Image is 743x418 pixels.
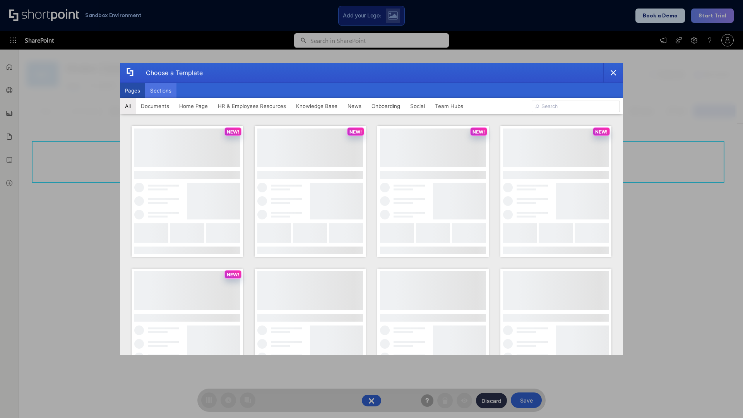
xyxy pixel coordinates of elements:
[120,63,623,355] div: template selector
[140,63,203,82] div: Choose a Template
[473,129,485,135] p: NEW!
[120,83,145,98] button: Pages
[595,129,608,135] p: NEW!
[430,98,468,114] button: Team Hubs
[145,83,176,98] button: Sections
[342,98,366,114] button: News
[405,98,430,114] button: Social
[366,98,405,114] button: Onboarding
[120,98,136,114] button: All
[704,381,743,418] iframe: Chat Widget
[227,272,239,278] p: NEW!
[227,129,239,135] p: NEW!
[532,101,620,112] input: Search
[174,98,213,114] button: Home Page
[213,98,291,114] button: HR & Employees Resources
[136,98,174,114] button: Documents
[291,98,342,114] button: Knowledge Base
[349,129,362,135] p: NEW!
